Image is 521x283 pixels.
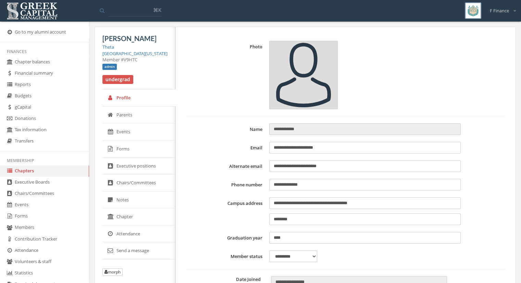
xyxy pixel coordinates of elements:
a: Chairs/Committees [102,174,176,192]
div: Member # [102,57,168,63]
a: Attendance [102,225,176,243]
span: undergrad [102,75,133,84]
span: ⌘K [153,7,161,13]
label: Campus address [186,197,266,225]
a: Notes [102,192,176,209]
a: Forms [102,140,176,158]
span: V9HTC [124,57,137,63]
a: [GEOGRAPHIC_DATA][US_STATE] [102,50,168,57]
a: Parents [102,107,176,124]
label: Member status [186,250,266,262]
span: F Finance [490,8,509,14]
button: morph [102,268,123,276]
label: Alternate email [186,160,266,172]
label: Phone number [186,179,266,190]
a: Chapter [102,208,176,225]
div: F Finance [485,2,516,14]
a: Profile [102,89,176,107]
a: Executive positions [102,158,176,175]
span: admin [102,64,117,70]
a: Events [102,123,176,140]
label: Email [186,142,266,153]
label: Name [186,123,266,135]
label: Date Joined [186,276,266,283]
span: [PERSON_NAME] [102,34,157,42]
label: Photo [186,41,266,109]
a: Send a message [102,242,176,259]
a: Theta [102,44,114,50]
label: Graduation year [186,232,266,244]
